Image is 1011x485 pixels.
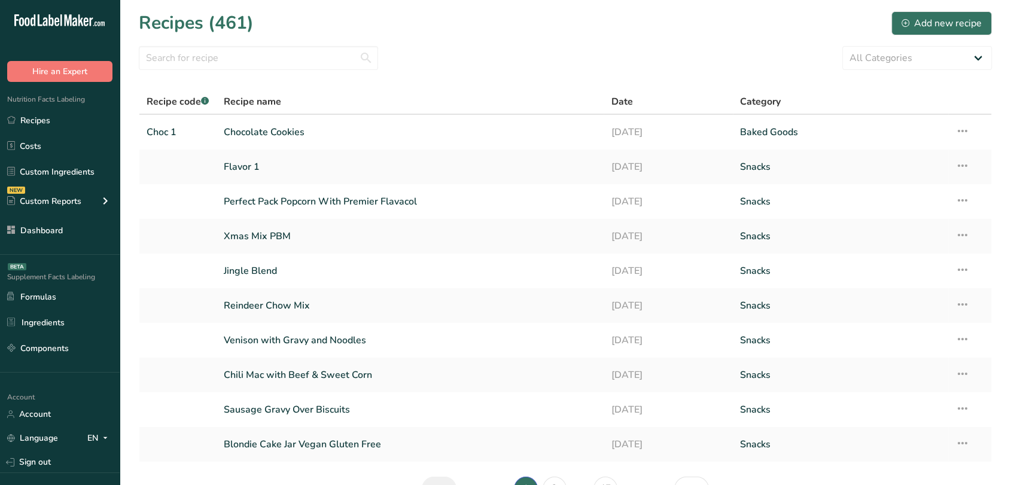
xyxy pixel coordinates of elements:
a: Snacks [740,258,941,283]
button: Add new recipe [891,11,992,35]
a: Venison with Gravy and Noodles [224,328,597,353]
a: Snacks [740,328,941,353]
a: [DATE] [611,120,726,145]
div: BETA [8,263,26,270]
a: [DATE] [611,397,726,422]
h1: Recipes (461) [139,10,254,36]
a: Language [7,428,58,449]
a: [DATE] [611,328,726,353]
a: Baked Goods [740,120,941,145]
span: Recipe name [224,94,281,109]
a: [DATE] [611,224,726,249]
span: Date [611,94,632,109]
a: Snacks [740,154,941,179]
a: Flavor 1 [224,154,597,179]
a: Chili Mac with Beef & Sweet Corn [224,362,597,388]
a: Snacks [740,189,941,214]
a: [DATE] [611,432,726,457]
a: Snacks [740,362,941,388]
a: Sausage Gravy Over Biscuits [224,397,597,422]
div: NEW [7,187,25,194]
a: Choc 1 [147,120,209,145]
a: [DATE] [611,258,726,283]
a: Xmas Mix PBM [224,224,597,249]
a: Jingle Blend [224,258,597,283]
a: Perfect Pack Popcorn With Premier Flavacol [224,189,597,214]
a: [DATE] [611,362,726,388]
div: EN [87,431,112,446]
a: Snacks [740,432,941,457]
div: Custom Reports [7,195,81,208]
a: Reindeer Chow Mix [224,293,597,318]
span: Category [740,94,781,109]
span: Recipe code [147,95,209,108]
a: [DATE] [611,293,726,318]
a: [DATE] [611,154,726,179]
a: Chocolate Cookies [224,120,597,145]
input: Search for recipe [139,46,378,70]
a: Snacks [740,293,941,318]
div: Add new recipe [902,16,982,30]
a: [DATE] [611,189,726,214]
button: Hire an Expert [7,61,112,82]
a: Snacks [740,397,941,422]
a: Blondie Cake Jar Vegan Gluten Free [224,432,597,457]
a: Snacks [740,224,941,249]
